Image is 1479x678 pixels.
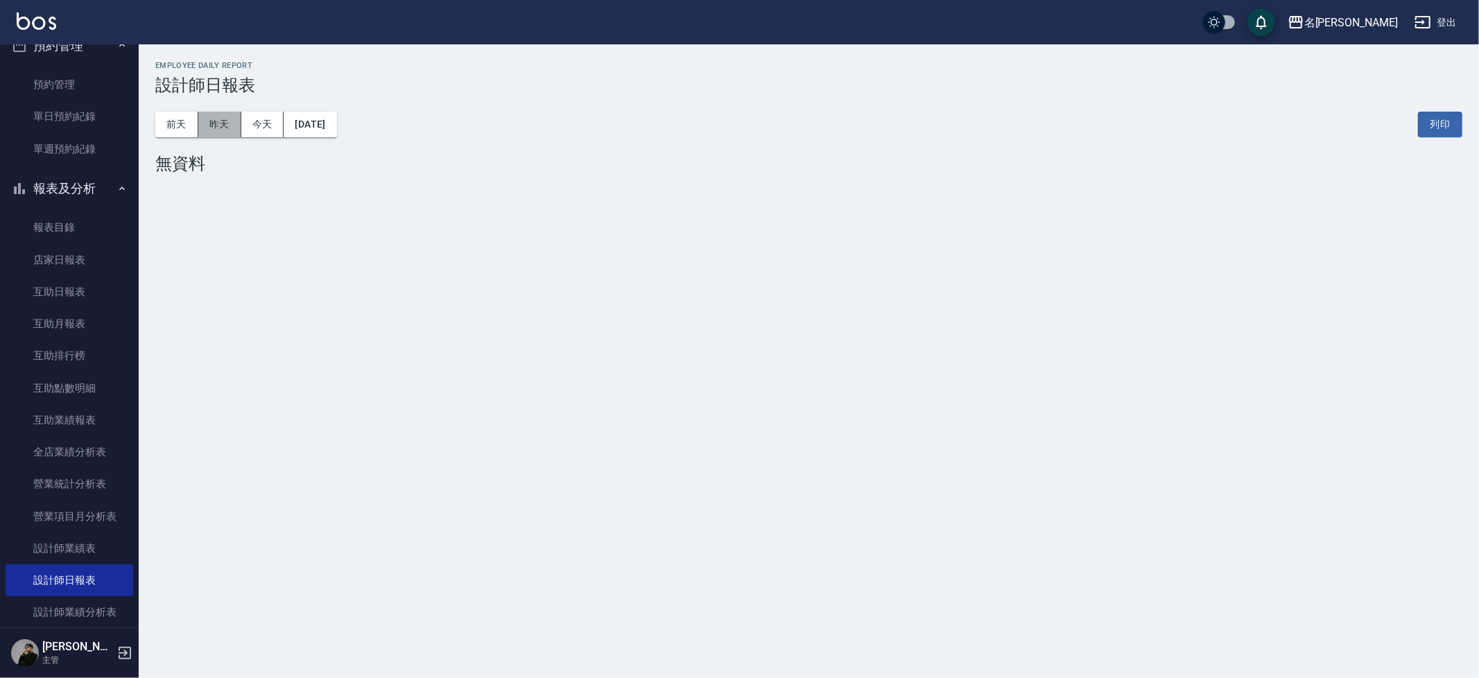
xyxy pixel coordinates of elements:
[42,640,113,654] h5: [PERSON_NAME]
[6,501,133,532] a: 營業項目月分析表
[155,154,1462,173] div: 無資料
[1418,112,1462,137] button: 列印
[6,564,133,596] a: 設計師日報表
[6,69,133,101] a: 預約管理
[6,101,133,132] a: 單日預約紀錄
[6,436,133,468] a: 全店業績分析表
[6,133,133,165] a: 單週預約紀錄
[1282,8,1403,37] button: 名[PERSON_NAME]
[241,112,284,137] button: 今天
[17,12,56,30] img: Logo
[6,340,133,372] a: 互助排行榜
[1409,10,1462,35] button: 登出
[6,276,133,308] a: 互助日報表
[6,28,133,64] button: 預約管理
[6,532,133,564] a: 設計師業績表
[42,654,113,666] p: 主管
[155,61,1462,70] h2: Employee Daily Report
[6,244,133,276] a: 店家日報表
[155,76,1462,95] h3: 設計師日報表
[155,112,198,137] button: 前天
[1304,14,1398,31] div: 名[PERSON_NAME]
[6,596,133,628] a: 設計師業績分析表
[6,211,133,243] a: 報表目錄
[1247,8,1275,36] button: save
[6,308,133,340] a: 互助月報表
[6,372,133,404] a: 互助點數明細
[11,639,39,667] img: Person
[6,171,133,207] button: 報表及分析
[6,468,133,500] a: 營業統計分析表
[6,404,133,436] a: 互助業績報表
[198,112,241,137] button: 昨天
[284,112,336,137] button: [DATE]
